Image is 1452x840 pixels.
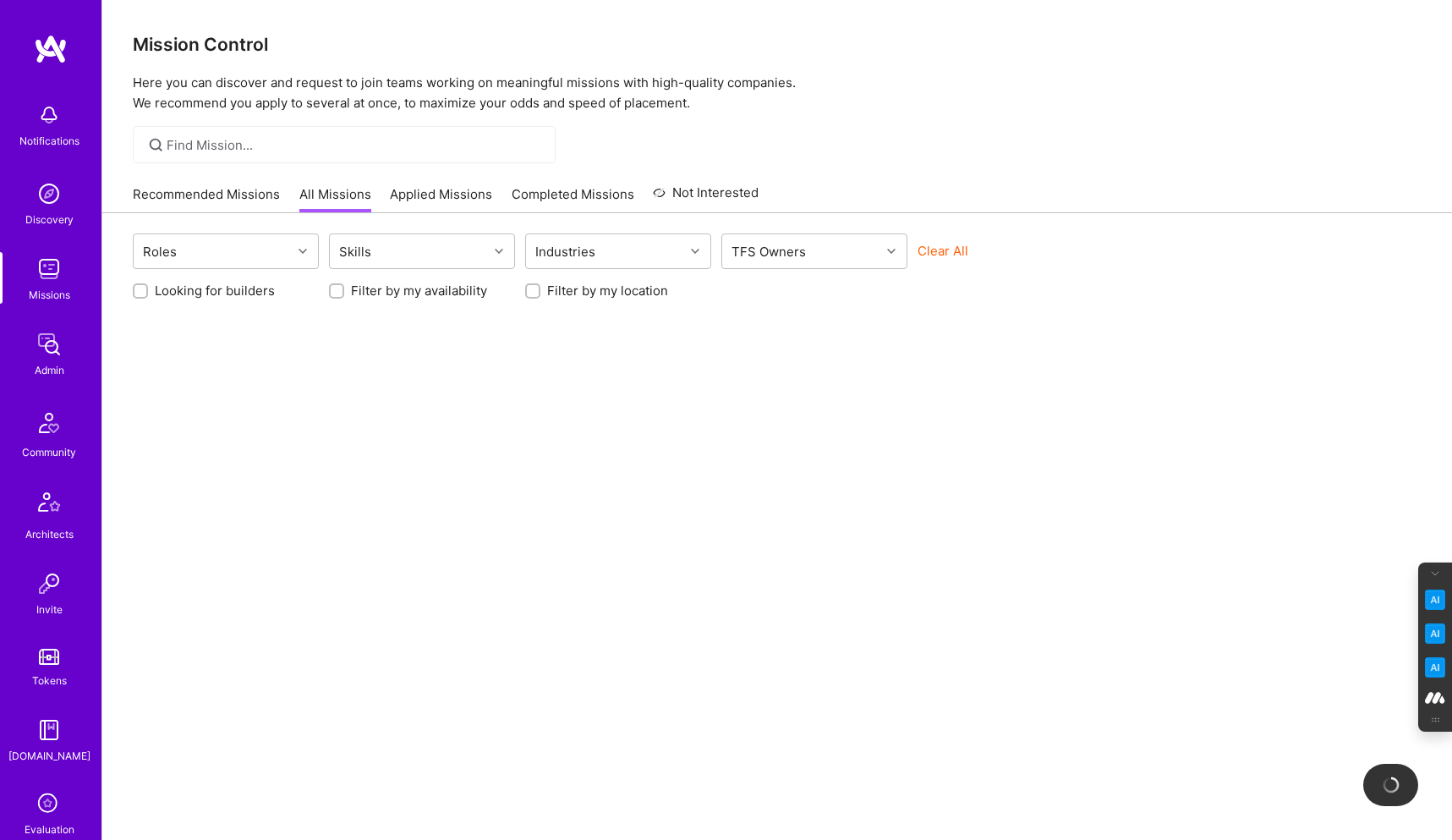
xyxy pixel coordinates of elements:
div: TFS Owners [727,239,810,264]
div: Architects [25,525,74,543]
div: Admin [35,361,64,379]
img: loading [1383,777,1400,793]
i: icon Chevron [691,247,699,255]
i: icon SearchGrey [146,135,166,155]
div: Discovery [25,211,74,228]
div: Tokens [32,672,67,689]
div: Community [22,443,76,461]
a: All Missions [299,185,371,213]
div: [DOMAIN_NAME] [8,747,90,765]
div: Roles [139,239,181,264]
label: Looking for builders [155,282,275,299]
i: icon SelectionTeam [33,788,65,821]
img: bell [32,98,66,132]
input: Find Mission... [167,136,543,154]
p: Here you can discover and request to join teams working on meaningful missions with high-quality ... [133,73,1422,113]
div: Evaluation [25,821,74,838]
i: icon Chevron [495,247,503,255]
button: Clear All [918,242,968,260]
a: Applied Missions [390,185,492,213]
i: icon Chevron [299,247,307,255]
a: Completed Missions [512,185,634,213]
i: icon Chevron [887,247,896,255]
img: Architects [29,485,69,525]
a: Recommended Missions [133,185,280,213]
img: Invite [32,567,66,601]
img: Email Tone Analyzer icon [1425,623,1445,644]
img: discovery [32,177,66,211]
img: teamwork [32,252,66,286]
div: Industries [531,239,600,264]
img: logo [34,34,68,64]
div: Notifications [19,132,79,150]
img: Jargon Buster icon [1425,657,1445,678]
img: Key Point Extractor icon [1425,590,1445,610]
div: Missions [29,286,70,304]
label: Filter by my availability [351,282,487,299]
img: guide book [32,713,66,747]
img: admin teamwork [32,327,66,361]
img: Community [29,403,69,443]
img: tokens [39,649,59,665]
label: Filter by my location [547,282,668,299]
div: Invite [36,601,63,618]
a: Not Interested [653,183,759,213]
div: Skills [335,239,375,264]
h3: Mission Control [133,34,1422,55]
